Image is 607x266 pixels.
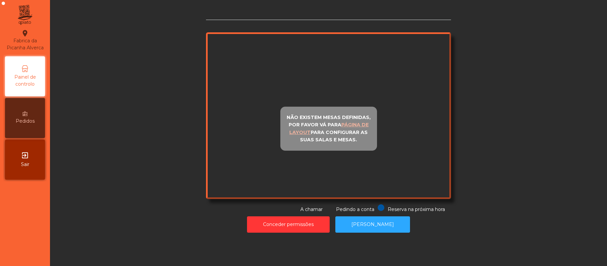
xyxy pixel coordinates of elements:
[300,206,323,212] span: A chamar
[21,151,29,159] i: exit_to_app
[17,3,33,27] img: qpiato
[7,74,43,88] span: Painel de controlo
[336,206,374,212] span: Pedindo a conta
[247,216,330,233] button: Conceder permissões
[21,161,29,168] span: Sair
[388,206,445,212] span: Reserva na próxima hora
[5,29,45,51] div: Fabrica da Picanha Alverca
[283,114,374,144] p: Não existem mesas definidas, por favor vá para para configurar as suas salas e mesas.
[21,29,29,37] i: location_on
[335,216,410,233] button: [PERSON_NAME]
[289,122,369,135] u: página de layout
[16,118,35,125] span: Pedidos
